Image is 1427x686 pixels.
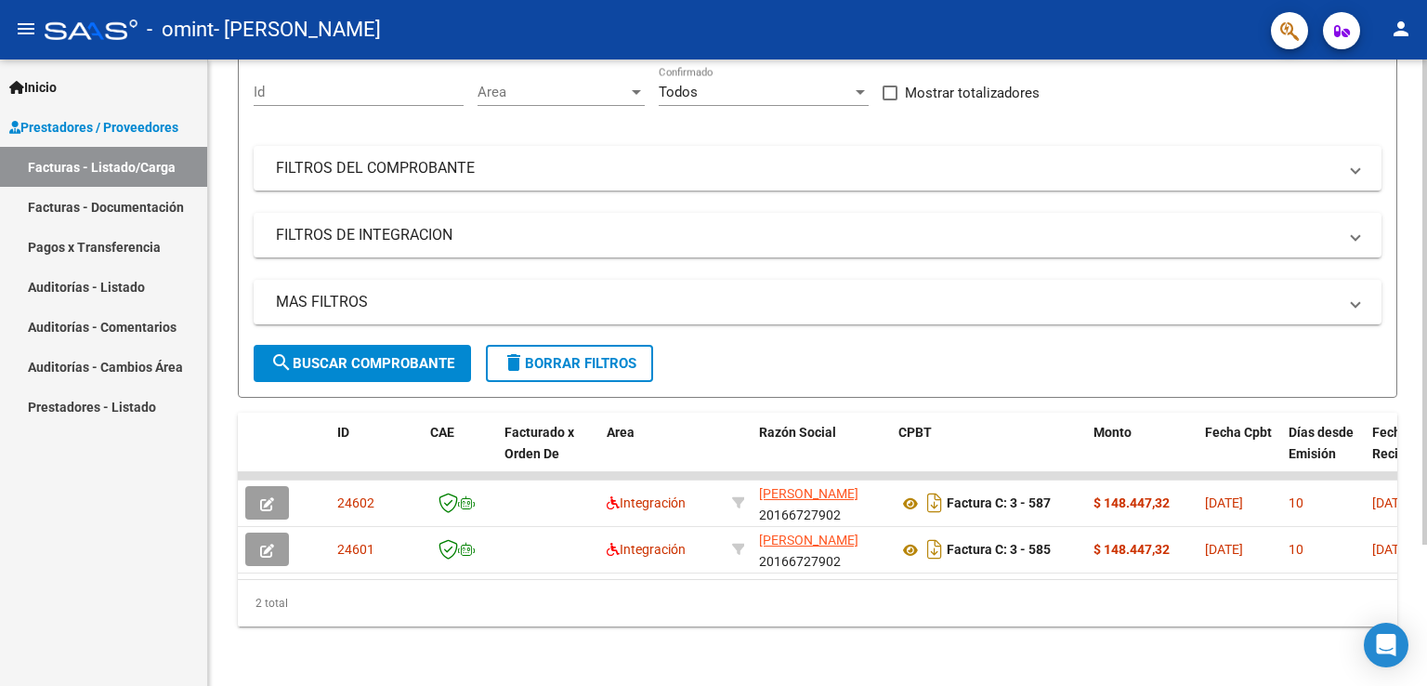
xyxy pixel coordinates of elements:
[9,117,178,138] span: Prestadores / Proveedores
[599,413,725,495] datatable-header-cell: Area
[497,413,599,495] datatable-header-cell: Facturado x Orden De
[9,77,57,98] span: Inicio
[923,534,947,564] i: Descargar documento
[1086,413,1198,495] datatable-header-cell: Monto
[276,225,1337,245] mat-panel-title: FILTROS DE INTEGRACION
[276,292,1337,312] mat-panel-title: MAS FILTROS
[759,425,836,440] span: Razón Social
[947,543,1051,558] strong: Factura C: 3 - 585
[254,146,1381,191] mat-expansion-panel-header: FILTROS DEL COMPROBANTE
[1372,542,1410,557] span: [DATE]
[759,533,858,547] span: [PERSON_NAME]
[276,158,1337,178] mat-panel-title: FILTROS DEL COMPROBANTE
[607,542,686,557] span: Integración
[923,488,947,518] i: Descargar documento
[1390,18,1412,40] mat-icon: person
[891,413,1086,495] datatable-header-cell: CPBT
[486,345,653,382] button: Borrar Filtros
[254,345,471,382] button: Buscar Comprobante
[254,280,1381,324] mat-expansion-panel-header: MAS FILTROS
[898,425,932,440] span: CPBT
[337,425,349,440] span: ID
[607,425,635,440] span: Area
[1205,425,1272,440] span: Fecha Cpbt
[759,530,884,569] div: 20166727902
[1364,623,1408,667] div: Open Intercom Messenger
[503,351,525,374] mat-icon: delete
[270,355,454,372] span: Buscar Comprobante
[430,425,454,440] span: CAE
[330,413,423,495] datatable-header-cell: ID
[214,9,381,50] span: - [PERSON_NAME]
[1372,425,1424,461] span: Fecha Recibido
[147,9,214,50] span: - omint
[1289,425,1354,461] span: Días desde Emisión
[1093,495,1170,510] strong: $ 148.447,32
[905,82,1040,104] span: Mostrar totalizadores
[1289,495,1303,510] span: 10
[337,495,374,510] span: 24602
[752,413,891,495] datatable-header-cell: Razón Social
[1093,425,1132,440] span: Monto
[1093,542,1170,557] strong: $ 148.447,32
[254,213,1381,257] mat-expansion-panel-header: FILTROS DE INTEGRACION
[947,496,1051,511] strong: Factura C: 3 - 587
[759,486,858,501] span: [PERSON_NAME]
[1289,542,1303,557] span: 10
[337,542,374,557] span: 24601
[270,351,293,374] mat-icon: search
[607,495,686,510] span: Integración
[504,425,574,461] span: Facturado x Orden De
[15,18,37,40] mat-icon: menu
[503,355,636,372] span: Borrar Filtros
[1198,413,1281,495] datatable-header-cell: Fecha Cpbt
[1372,495,1410,510] span: [DATE]
[759,483,884,522] div: 20166727902
[423,413,497,495] datatable-header-cell: CAE
[1205,542,1243,557] span: [DATE]
[1205,495,1243,510] span: [DATE]
[659,84,698,100] span: Todos
[1281,413,1365,495] datatable-header-cell: Días desde Emisión
[238,580,1397,627] div: 2 total
[478,84,628,100] span: Area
